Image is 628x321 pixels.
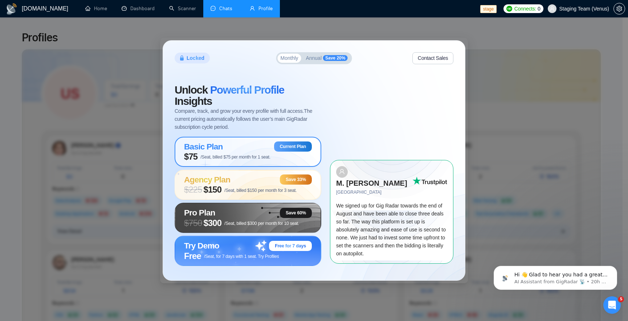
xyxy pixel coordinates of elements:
span: Locked [187,54,204,62]
button: AnnualSave 20% [303,54,350,63]
span: user [339,169,345,174]
button: Monthly [278,54,301,63]
span: $150 [204,185,222,195]
span: Agency Plan [184,175,230,184]
span: Current Plan [280,144,306,149]
span: $75 [184,152,197,162]
span: Compare, track, and grow your every profile with full access. The current pricing automatically f... [175,107,321,131]
img: logo [6,3,17,15]
a: messageChats [211,5,235,12]
span: Hi 👋 Glad to hear you had a great experience with us! 🙌 ​ Could you spare 20 seconds to leave a r... [32,21,125,77]
span: Pro Plan [184,208,215,217]
p: Message from AI Assistant from GigRadar 📡, sent 20h ago [32,28,125,34]
button: Contact Sales [412,52,453,64]
span: stage [480,5,497,13]
span: Annual [306,55,322,61]
span: Connects: [514,5,536,13]
span: $ 225 [184,185,202,195]
span: /Seat, billed $75 per month for 1 seat. [200,155,270,160]
span: Monthly [281,55,298,61]
iframe: Intercom notifications message [483,251,628,301]
span: Save 20% [323,55,347,61]
button: setting [613,3,625,15]
iframe: Intercom live chat [603,296,621,314]
span: 0 [538,5,541,13]
span: Powerful Profile [210,84,284,96]
img: Trust Pilot [412,177,447,185]
span: Basic Plan [184,142,223,151]
span: We signed up for Gig Radar towards the end of August and have been able to close three deals so f... [336,203,446,256]
a: dashboardDashboard [122,5,155,12]
span: Unlock Insights [175,84,284,107]
a: setting [613,6,625,12]
span: 5 [618,296,624,302]
span: user [550,6,555,11]
span: /Seat, for 7 days with 1 seat. Try Profiles [204,254,279,259]
span: /Seat, billed $300 per month for 10 seat. [224,221,299,226]
span: $ 750 [184,218,202,228]
span: /Seat, billed $150 per month for 3 seat. [224,188,297,193]
strong: M. [PERSON_NAME] [336,179,407,187]
span: Free for 7 days [275,243,306,249]
span: Save 60% [286,210,306,216]
span: Try Demo [184,241,219,250]
span: Free [184,251,201,261]
img: upwork-logo.png [506,6,512,12]
span: user [250,6,255,11]
a: searchScanner [169,5,196,12]
span: $300 [204,218,222,228]
span: Save 33% [286,177,306,182]
a: homeHome [85,5,107,12]
span: [GEOGRAPHIC_DATA] [336,189,412,196]
span: Profile [258,5,273,12]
